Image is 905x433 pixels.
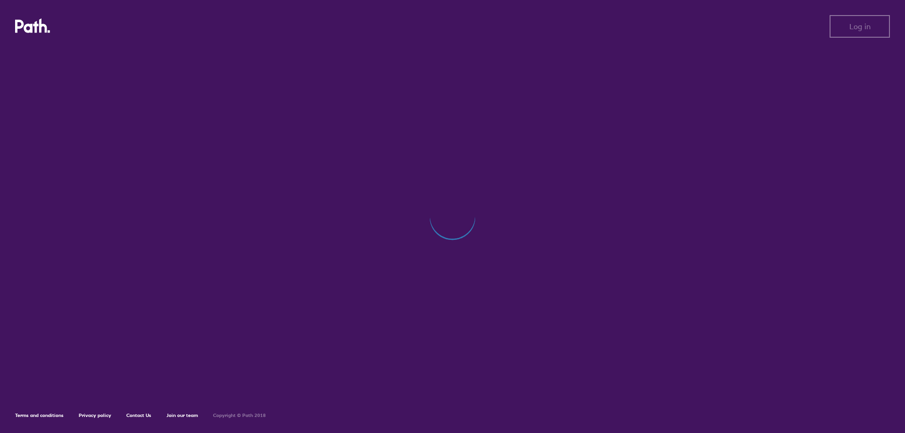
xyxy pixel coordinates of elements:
[166,412,198,418] a: Join our team
[15,412,64,418] a: Terms and conditions
[79,412,111,418] a: Privacy policy
[126,412,151,418] a: Contact Us
[213,413,266,418] h6: Copyright © Path 2018
[849,22,871,31] span: Log in
[830,15,890,38] button: Log in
